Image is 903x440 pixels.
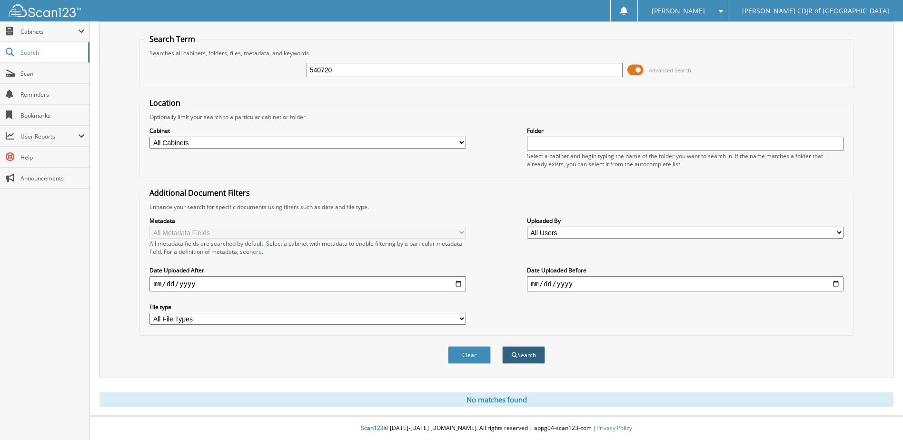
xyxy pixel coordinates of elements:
span: Cabinets [20,28,78,36]
iframe: Chat Widget [855,394,903,440]
input: start [149,276,466,291]
label: Date Uploaded Before [527,266,843,274]
input: end [527,276,843,291]
span: Scan [20,70,85,78]
label: Metadata [149,217,466,225]
span: Help [20,153,85,161]
a: Privacy Policy [596,424,632,432]
label: File type [149,303,466,311]
div: © [DATE]-[DATE] [DOMAIN_NAME]. All rights reserved | appg04-scan123-com | [90,417,903,440]
label: Cabinet [149,127,466,135]
div: Enhance your search for specific documents using filters such as date and file type. [145,203,848,211]
img: scan123-logo-white.svg [10,4,81,17]
span: Announcements [20,174,85,182]
label: Uploaded By [527,217,843,225]
span: User Reports [20,132,78,140]
span: [PERSON_NAME] [652,8,705,14]
span: Reminders [20,90,85,99]
div: Searches all cabinets, folders, files, metadata, and keywords [145,49,848,57]
button: Clear [448,346,491,364]
span: [PERSON_NAME] CDJR of [GEOGRAPHIC_DATA] [742,8,889,14]
legend: Location [145,98,185,108]
a: here [249,248,262,256]
span: Scan123 [361,424,384,432]
legend: Additional Document Filters [145,188,255,198]
div: No matches found [99,392,893,407]
label: Folder [527,127,843,135]
label: Date Uploaded After [149,266,466,274]
div: All metadata fields are searched by default. Select a cabinet with metadata to enable filtering b... [149,240,466,256]
legend: Search Term [145,34,200,44]
div: Select a cabinet and begin typing the name of the folder you want to search in. If the name match... [527,152,843,168]
span: Search [20,49,83,57]
span: Bookmarks [20,111,85,120]
div: Optionally limit your search to a particular cabinet or folder [145,113,848,121]
span: Advanced Search [649,67,691,74]
button: Search [502,346,545,364]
